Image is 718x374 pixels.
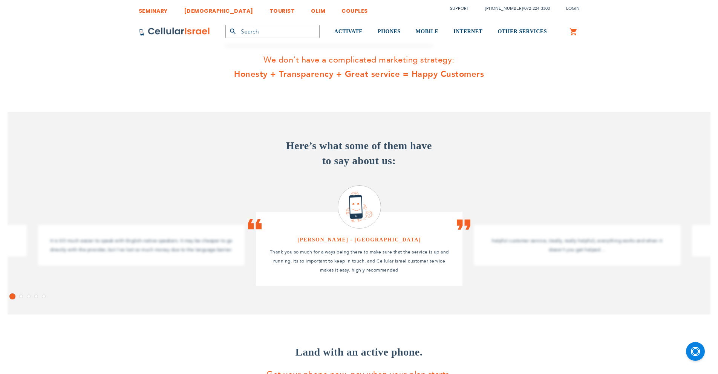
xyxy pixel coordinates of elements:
p: It is SO much easier to speak with English-native speakers. It may be cheaper to go directly with... [49,236,233,254]
h3: Here’s what some of them have to say about us: [139,138,580,168]
a: [PHONE_NUMBER] [485,6,523,11]
span: ACTIVATE [334,29,363,34]
h3: Land with an active phone. [139,345,580,360]
p: helpful customer service, (really, really helpful), everything works and when it doesn't you get ... [485,236,669,254]
strong: Honesty + Transparency + Great service = Happy Customers [139,67,580,82]
span: OTHER SERVICES [498,29,547,34]
a: INTERNET [453,18,482,46]
span: INTERNET [453,29,482,34]
a: COUPLES [341,2,368,16]
p: We don’t have a complicated marketing strategy: [139,53,580,82]
a: OTHER SERVICES [498,18,547,46]
a: OLIM [311,2,325,16]
a: PHONES [378,18,401,46]
p: Thank you so much for always being there to make sure that the service is up and running. Its so ... [267,247,451,275]
a: [DEMOGRAPHIC_DATA] [184,2,253,16]
a: MOBILE [416,18,439,46]
a: TOURIST [269,2,295,16]
img: Cellular Israel Logo [139,27,210,36]
span: PHONES [378,29,401,34]
a: Support [450,6,469,11]
span: MOBILE [416,29,439,34]
a: SEMINARY [139,2,168,16]
li: / [478,3,550,14]
a: 072-224-3300 [524,6,550,11]
h4: [PERSON_NAME] - [GEOGRAPHIC_DATA] [267,236,451,244]
input: Search [225,25,320,38]
span: Login [566,6,580,11]
a: ACTIVATE [334,18,363,46]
